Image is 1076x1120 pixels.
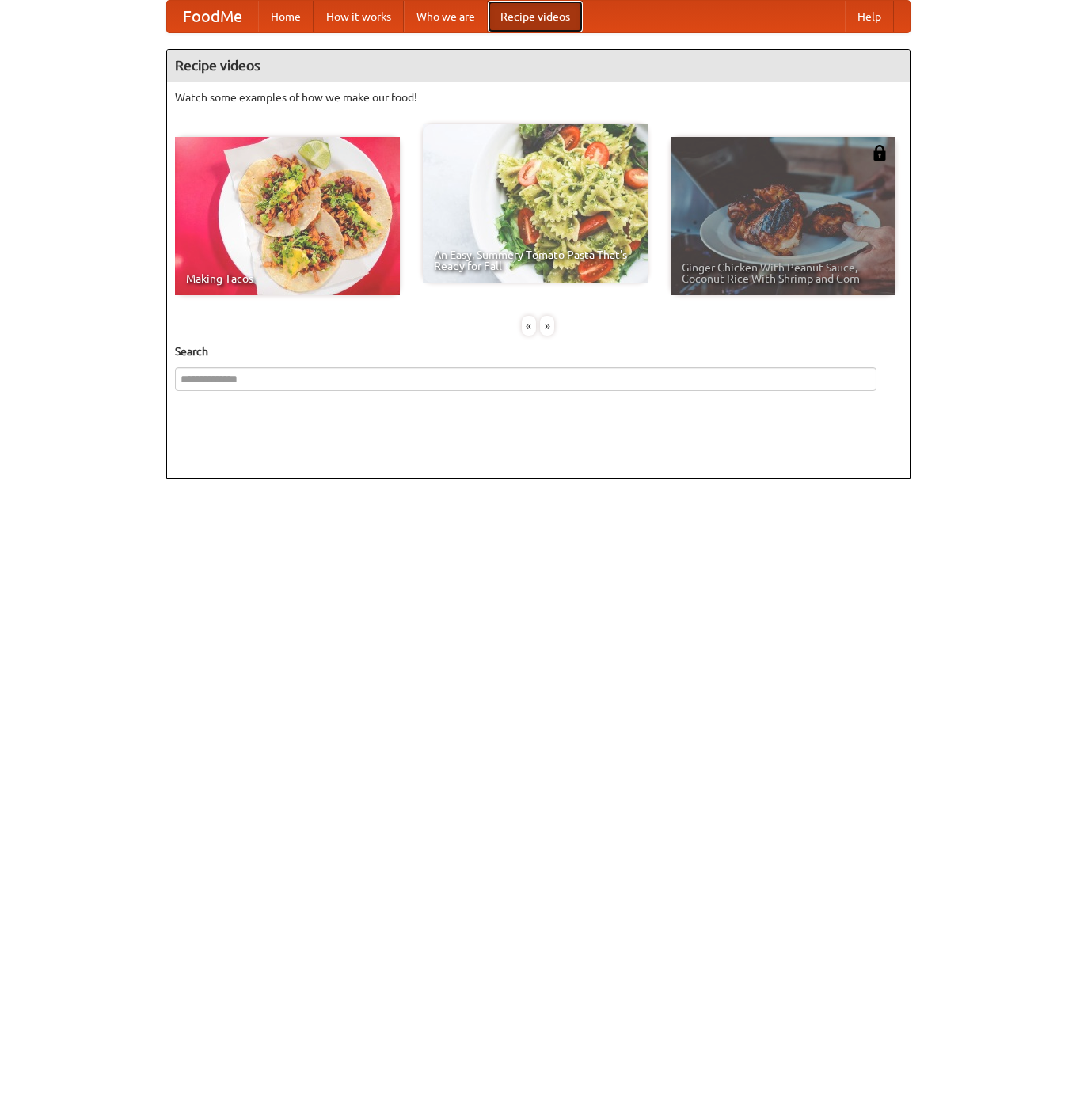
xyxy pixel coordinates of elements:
a: Help [845,1,894,32]
h5: Search [175,344,902,359]
div: » [540,316,554,336]
div: « [522,316,536,336]
span: An Easy, Summery Tomato Pasta That's Ready for Fall [434,249,637,271]
a: An Easy, Summery Tomato Pasta That's Ready for Fall [423,124,648,283]
a: Making Tacos [175,137,400,295]
img: 483408.png [872,145,888,161]
a: How it works [314,1,404,32]
a: Recipe videos [488,1,583,32]
span: Making Tacos [186,273,389,284]
p: Watch some examples of how we make our food! [175,89,902,105]
a: Home [258,1,314,32]
a: FoodMe [167,1,258,32]
a: Who we are [404,1,488,32]
h4: Recipe videos [167,50,910,82]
